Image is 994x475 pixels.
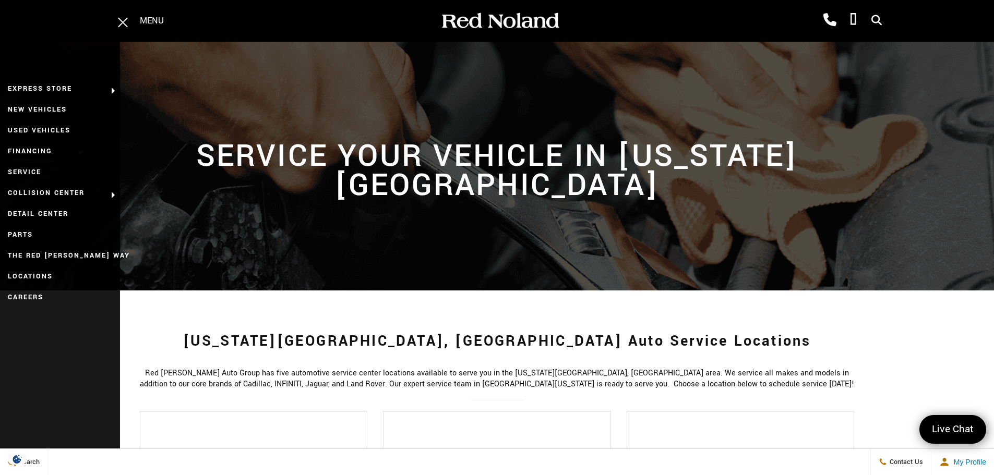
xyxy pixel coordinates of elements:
h2: Service Your Vehicle in [US_STATE][GEOGRAPHIC_DATA] [140,131,855,200]
span: Live Chat [927,422,979,436]
img: Opt-Out Icon [5,454,29,465]
button: Open user profile menu [931,449,994,475]
span: My Profile [950,458,986,466]
img: Red Noland Auto Group [440,12,560,30]
span: Contact Us [887,457,923,467]
h1: [US_STATE][GEOGRAPHIC_DATA], [GEOGRAPHIC_DATA] Auto Service Locations [140,321,855,362]
section: Click to Open Cookie Consent Modal [5,454,29,465]
a: Live Chat [919,415,986,444]
p: Red [PERSON_NAME] Auto Group has five automotive service center locations available to serve you ... [140,368,855,389]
